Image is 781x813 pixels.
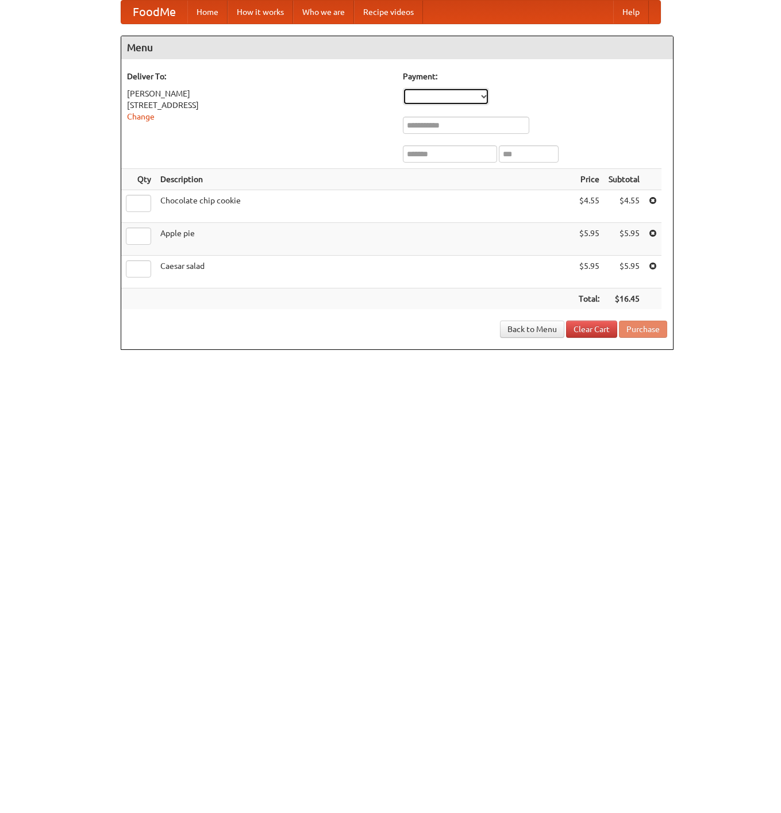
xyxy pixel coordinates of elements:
td: Caesar salad [156,256,574,288]
a: Recipe videos [354,1,423,24]
a: Back to Menu [500,321,564,338]
td: $5.95 [574,223,604,256]
a: Home [187,1,228,24]
th: Total: [574,288,604,310]
a: Change [127,112,155,121]
td: $5.95 [604,256,644,288]
td: $5.95 [574,256,604,288]
th: Qty [121,169,156,190]
th: $16.45 [604,288,644,310]
td: $4.55 [574,190,604,223]
th: Price [574,169,604,190]
h5: Deliver To: [127,71,391,82]
a: Clear Cart [566,321,617,338]
div: [PERSON_NAME] [127,88,391,99]
a: Who we are [293,1,354,24]
td: $5.95 [604,223,644,256]
div: [STREET_ADDRESS] [127,99,391,111]
a: FoodMe [121,1,187,24]
a: Help [613,1,649,24]
h4: Menu [121,36,673,59]
th: Subtotal [604,169,644,190]
th: Description [156,169,574,190]
td: Chocolate chip cookie [156,190,574,223]
h5: Payment: [403,71,667,82]
button: Purchase [619,321,667,338]
a: How it works [228,1,293,24]
td: Apple pie [156,223,574,256]
td: $4.55 [604,190,644,223]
